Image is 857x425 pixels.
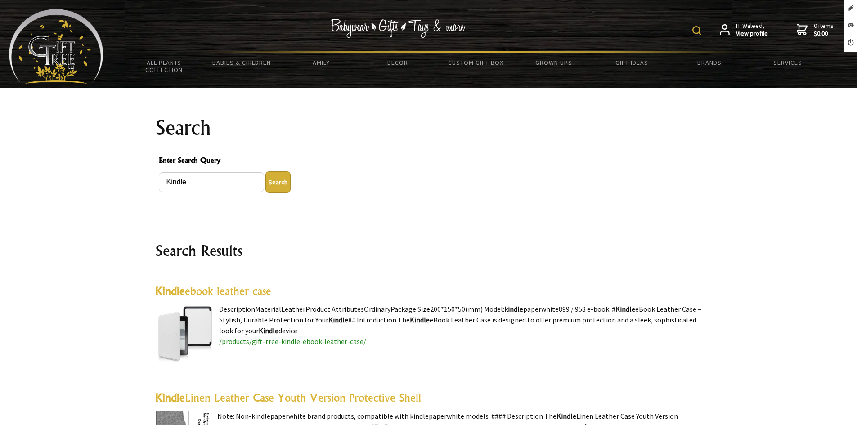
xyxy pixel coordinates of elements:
input: Enter Search Query [159,172,264,192]
h1: Search [155,117,702,139]
strong: $0.00 [814,30,834,38]
a: All Plants Collection [125,53,203,79]
a: Gift Ideas [592,53,670,72]
a: /products/gift-tree-kindle-ebook-leather-case/ [219,337,366,346]
highlight: Kindle [556,412,576,421]
highlight: Kindle [410,315,430,324]
img: product search [692,26,701,35]
span: Enter Search Query [159,155,699,168]
highlight: Kindle [155,391,185,404]
a: KindleLinen Leather Case Youth Version Protective Shell [155,391,421,404]
a: Custom Gift Box [437,53,515,72]
a: 0 items$0.00 [797,22,834,38]
a: Family [281,53,359,72]
highlight: Kindle [615,304,635,313]
img: Babywear - Gifts - Toys & more [331,19,466,38]
a: Grown Ups [515,53,592,72]
a: Kindleebook leather case [155,284,271,298]
img: Kindle ebook leather case [155,304,215,363]
highlight: Kindle [328,315,348,324]
highlight: Kindle [259,326,278,335]
strong: View profile [736,30,768,38]
a: Brands [671,53,749,72]
span: 0 items [814,22,834,38]
h2: Search Results [155,240,702,261]
a: Hi Waleed,View profile [720,22,768,38]
span: Hi Waleed, [736,22,768,38]
img: Babyware - Gifts - Toys and more... [9,9,103,84]
highlight: kindle [504,304,523,313]
a: Services [749,53,826,72]
a: Babies & Children [203,53,281,72]
a: Decor [359,53,436,72]
button: Enter Search Query [265,171,291,193]
highlight: Kindle [155,284,185,298]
